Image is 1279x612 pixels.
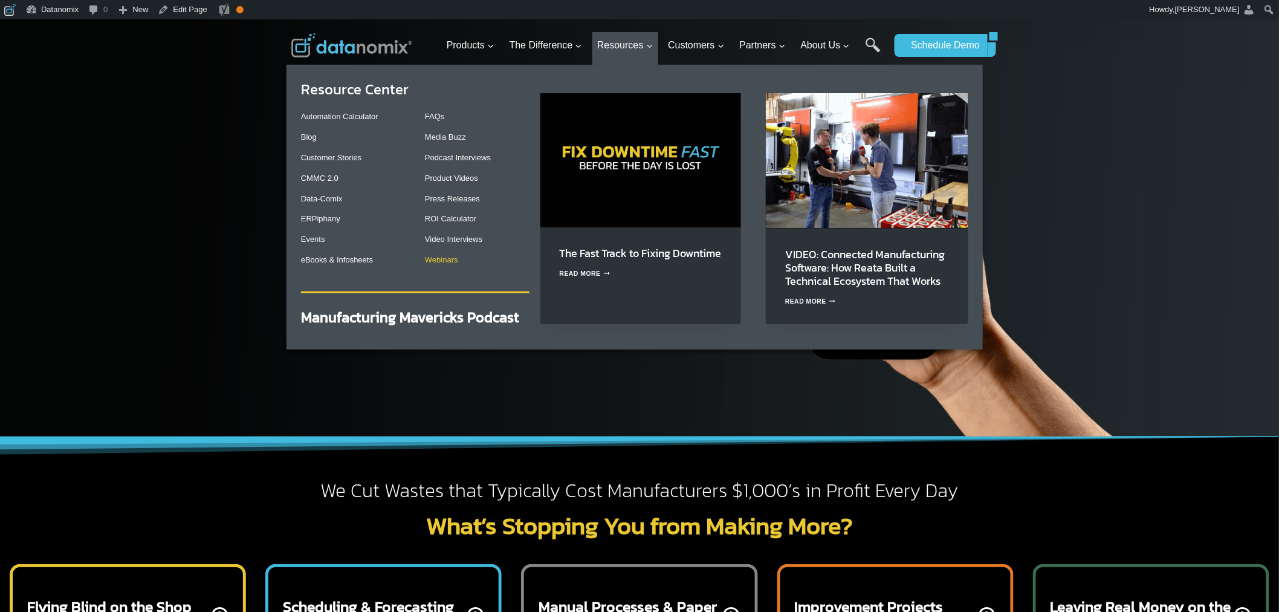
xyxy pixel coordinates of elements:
span: About Us [801,37,850,53]
img: Tackle downtime in real time. See how Datanomix Fast Track gives manufacturers instant visibility... [540,93,741,227]
a: Privacy Policy [164,270,204,278]
span: Phone number [272,50,326,61]
a: Events [301,235,325,244]
a: Blog [301,132,317,142]
a: Read More [560,270,610,277]
a: Podcast Interviews [425,153,491,162]
a: Terms [135,270,154,278]
span: Customers [668,37,724,53]
a: The Fast Track to Fixing Downtime [560,245,722,261]
a: VIDEO: Connected Manufacturing Software: How Reata Built a Technical Ecosystem That Works [785,246,945,289]
h2: What’s Stopping You from Making More? [291,513,988,538]
a: Webinars [425,255,458,264]
img: Reata’s Connected Manufacturing Software Ecosystem [766,93,968,228]
a: Search [866,37,881,65]
a: Media Buzz [425,132,466,142]
span: Last Name [272,1,311,11]
a: FAQs [425,112,445,121]
a: Manufacturing Mavericks Podcast [301,307,519,328]
a: CMMC 2.0 [301,174,338,183]
a: Resource Center [301,79,409,100]
a: Video Interviews [425,235,482,244]
nav: Primary Navigation [442,26,889,65]
span: The Difference [510,37,583,53]
a: Read More [785,298,836,305]
a: ROI Calculator [425,214,476,223]
a: Automation Calculator [301,112,378,121]
a: eBooks & Infosheets [301,255,373,264]
a: Data-Comix [301,194,343,203]
span: Partners [739,37,785,53]
a: Schedule Demo [895,34,988,57]
a: ERPiphany [301,214,340,223]
span: Products [447,37,494,53]
span: [PERSON_NAME] [1175,5,1240,14]
a: Product Videos [425,174,478,183]
a: Press Releases [425,194,480,203]
h2: We Cut Wastes that Typically Cost Manufacturers $1,000’s in Profit Every Day [291,478,988,504]
div: OK [236,6,244,13]
span: Resources [597,37,653,53]
a: Customer Stories [301,153,361,162]
img: Datanomix [291,33,412,57]
span: State/Region [272,149,319,160]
